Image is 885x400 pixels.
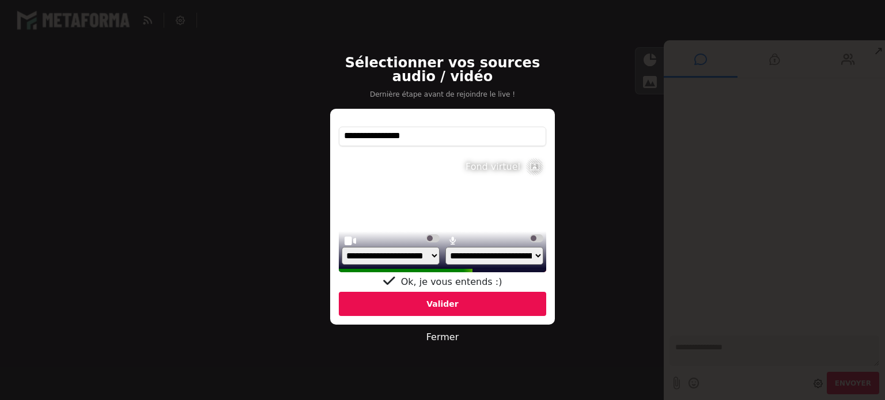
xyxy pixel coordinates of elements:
[339,292,546,316] div: Valider
[324,56,561,83] h2: Sélectionner vos sources audio / vidéo
[401,276,502,287] span: Ok, je vous entends :)
[324,89,561,100] p: Dernière étape avant de rejoindre le live !
[466,160,520,174] div: Fond virtuel
[426,332,459,342] a: Fermer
